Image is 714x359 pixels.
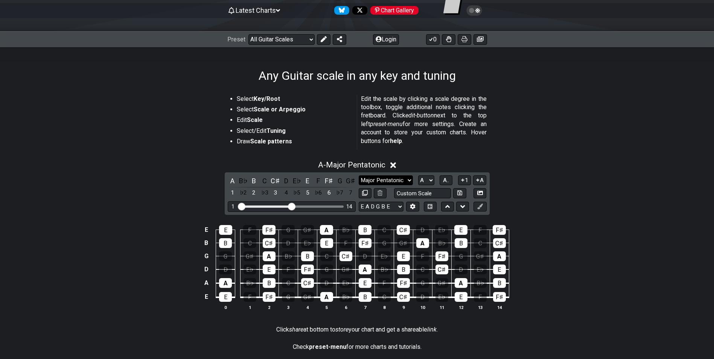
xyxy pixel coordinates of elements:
[320,265,333,274] div: G
[397,225,410,235] div: C♯
[493,278,506,288] div: B
[474,292,487,302] div: F
[394,303,413,311] th: 9
[435,238,448,248] div: B♭
[432,303,451,311] th: 11
[216,303,235,311] th: 0
[331,6,349,15] a: Follow #fretflip at Bluesky
[298,303,317,311] th: 4
[451,303,470,311] th: 12
[474,251,487,261] div: G♯
[473,188,486,198] button: Create Image
[303,188,312,198] div: toggle scale degree
[339,278,352,288] div: E♭
[244,292,256,302] div: F
[455,265,467,274] div: D
[263,278,276,288] div: B
[339,225,352,235] div: B♭
[416,278,429,288] div: G
[416,238,429,248] div: A
[237,95,352,105] li: Select
[397,292,410,302] div: C♯
[236,6,276,14] span: Latest Charts
[254,106,306,113] strong: Scale or Arpeggio
[370,120,403,128] em: preset-menu
[473,34,487,45] button: Create image
[335,188,345,198] div: toggle scale degree
[301,265,314,274] div: F♯
[228,201,356,211] div: Visible fret range
[237,116,352,126] li: Edit
[336,303,355,311] th: 6
[339,265,352,274] div: G♯
[237,127,352,137] li: Select/Edit
[359,265,371,274] div: A
[281,176,291,186] div: toggle pitch class
[303,176,312,186] div: toggle pitch class
[470,7,479,14] span: Toggle light / dark theme
[228,188,237,198] div: toggle scale degree
[443,177,449,184] span: A..
[219,238,232,248] div: B
[473,225,487,235] div: F
[282,292,295,302] div: G
[435,278,448,288] div: G♯
[279,303,298,311] th: 3
[355,303,375,311] th: 7
[320,225,333,235] div: A
[378,238,391,248] div: G
[435,225,448,235] div: E♭
[259,303,279,311] th: 2
[441,202,454,212] button: Move up
[453,188,466,198] button: Store user defined scale
[219,251,232,261] div: G
[263,238,276,248] div: C♯
[405,112,434,119] em: edit-button
[259,68,456,83] h1: Any Guitar scale in any key and tuning
[202,223,211,236] td: E
[202,263,211,276] td: D
[378,225,391,235] div: C
[314,176,323,186] div: toggle pitch class
[426,34,440,45] button: 0
[271,188,280,198] div: toggle scale degree
[413,303,432,311] th: 10
[262,225,276,235] div: F♯
[263,292,276,302] div: F♯
[473,175,486,186] button: A
[254,95,280,102] strong: Key/Root
[293,343,422,351] p: Check for more charts and tutorials.
[202,236,211,249] td: B
[359,292,371,302] div: B
[335,176,345,186] div: toggle pitch class
[493,292,506,302] div: F♯
[247,116,263,123] strong: Scale
[397,265,410,274] div: B
[219,292,232,302] div: E
[346,188,355,198] div: toggle scale degree
[260,188,269,198] div: toggle scale degree
[271,176,280,186] div: toggle pitch class
[490,303,509,311] th: 14
[250,138,292,145] strong: Scale patterns
[282,251,295,261] div: B♭
[370,6,419,15] div: Chart Gallery
[317,34,330,45] button: Edit Preset
[244,238,256,248] div: C
[237,105,352,116] li: Select
[424,202,437,212] button: Toggle horizontal chord view
[202,290,211,304] td: E
[301,292,314,302] div: G♯
[333,34,346,45] button: Share Preset
[435,251,448,261] div: F♯
[219,225,232,235] div: E
[359,238,371,248] div: F♯
[228,176,237,186] div: toggle pitch class
[474,278,487,288] div: B♭
[320,292,333,302] div: A
[474,265,487,274] div: E♭
[339,251,352,261] div: C♯
[240,303,259,311] th: 1
[282,238,295,248] div: D
[416,225,429,235] div: D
